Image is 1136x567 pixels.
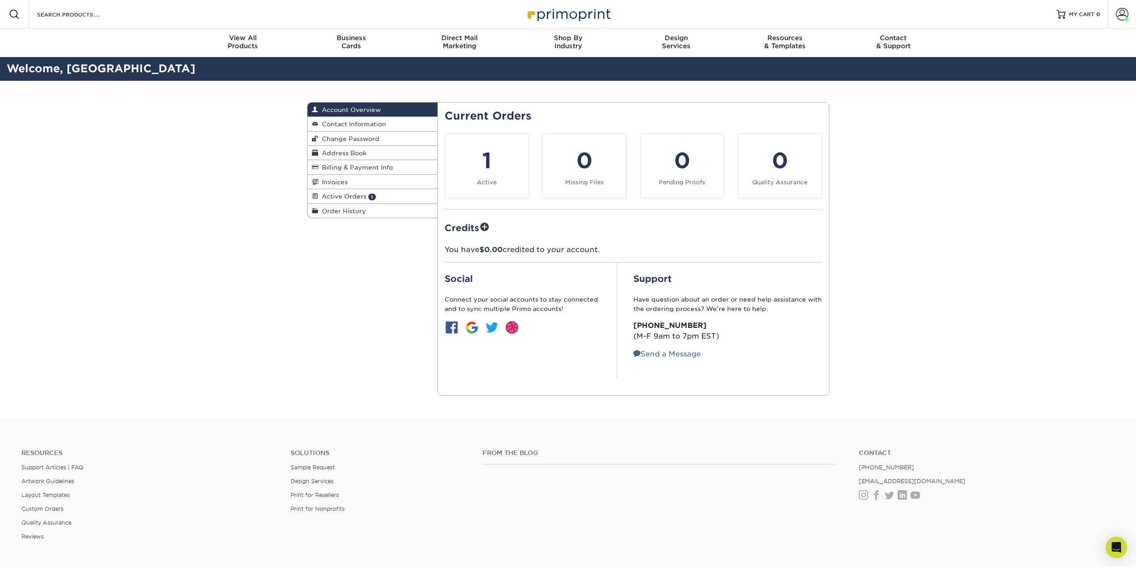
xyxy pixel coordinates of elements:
[308,146,438,160] a: Address Book
[1106,537,1127,558] div: Open Intercom Messenger
[548,145,621,177] div: 0
[318,135,379,142] span: Change Password
[622,29,731,57] a: DesignServices
[189,34,297,50] div: Products
[659,179,705,186] small: Pending Proofs
[839,34,948,42] span: Contact
[405,34,514,50] div: Marketing
[445,220,822,234] h2: Credits
[445,320,459,335] img: btn-facebook.jpg
[308,117,438,131] a: Contact Information
[640,133,724,199] a: 0 Pending Proofs
[308,103,438,117] a: Account Overview
[633,350,701,358] a: Send a Message
[368,194,376,200] span: 1
[859,464,914,471] a: [PHONE_NUMBER]
[297,34,405,42] span: Business
[839,34,948,50] div: & Support
[318,106,381,113] span: Account Overview
[405,29,514,57] a: Direct MailMarketing
[445,244,822,255] p: You have credited to your account.
[1096,11,1100,17] span: 0
[21,505,63,512] a: Custom Orders
[308,204,438,218] a: Order History
[21,533,44,540] a: Reviews
[1069,11,1094,18] span: MY CART
[744,145,816,177] div: 0
[445,273,601,284] h2: Social
[318,149,366,157] span: Address Book
[189,29,297,57] a: View AllProducts
[291,492,339,498] a: Print for Resellers
[542,133,627,199] a: 0 Missing Files
[21,478,74,484] a: Artwork Guidelines
[731,34,839,50] div: & Templates
[633,273,822,284] h2: Support
[505,320,519,335] img: btn-dribbble.jpg
[291,464,335,471] a: Sample Request
[633,320,822,342] p: (M-F 9am to 7pm EST)
[839,29,948,57] a: Contact& Support
[859,478,965,484] a: [EMAIL_ADDRESS][DOMAIN_NAME]
[731,34,839,42] span: Resources
[622,34,731,50] div: Services
[36,9,123,20] input: SEARCH PRODUCTS.....
[483,449,835,457] h4: From the Blog
[731,29,839,57] a: Resources& Templates
[318,193,366,200] span: Active Orders
[633,321,707,330] strong: [PHONE_NUMBER]
[485,320,499,335] img: btn-twitter.jpg
[622,34,731,42] span: Design
[514,34,622,42] span: Shop By
[859,449,1115,457] a: Contact
[308,160,438,174] a: Billing & Payment Info
[752,179,807,186] small: Quality Assurance
[189,34,297,42] span: View All
[21,519,71,526] a: Quality Assurance
[318,120,386,128] span: Contact Information
[318,178,348,186] span: Invoices
[308,189,438,203] a: Active Orders 1
[21,449,277,457] h4: Resources
[21,464,83,471] a: Support Articles | FAQ
[318,207,366,215] span: Order History
[450,145,523,177] div: 1
[297,34,405,50] div: Cards
[405,34,514,42] span: Direct Mail
[465,320,479,335] img: btn-google.jpg
[479,245,503,254] span: $0.00
[297,29,405,57] a: BusinessCards
[308,175,438,189] a: Invoices
[291,449,469,457] h4: Solutions
[291,478,333,484] a: Design Services
[445,110,822,123] h2: Current Orders
[291,505,345,512] a: Print for Nonprofits
[21,492,70,498] a: Layout Templates
[565,179,604,186] small: Missing Files
[514,34,622,50] div: Industry
[738,133,822,199] a: 0 Quality Assurance
[445,295,601,313] p: Connect your social accounts to stay connected and to sync multiple Primo accounts!
[514,29,622,57] a: Shop ByIndustry
[477,179,497,186] small: Active
[318,164,393,171] span: Billing & Payment Info
[524,4,613,24] img: Primoprint
[633,295,822,313] p: Have question about an order or need help assistance with the ordering process? We’re here to help:
[308,132,438,146] a: Change Password
[646,145,719,177] div: 0
[445,133,529,199] a: 1 Active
